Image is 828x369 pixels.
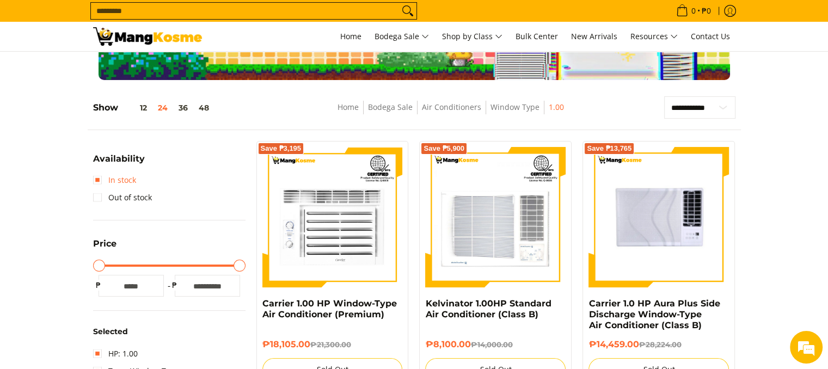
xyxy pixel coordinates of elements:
a: Bulk Center [510,22,563,51]
a: Carrier 1.00 HP Window-Type Air Conditioner (Premium) [262,298,397,319]
a: Resources [625,22,683,51]
h6: ₱8,100.00 [425,339,566,350]
span: ₱ [169,280,180,291]
span: Price [93,239,116,248]
a: HP: 1.00 [93,345,138,362]
a: Bodega Sale [368,102,413,112]
h5: Show [93,102,214,113]
a: Home [338,102,359,112]
del: ₱21,300.00 [310,340,351,349]
img: Bodega Sale Aircon l Mang Kosme: Home Appliances Warehouse Sale Window Type 1.00 | Page 2 [93,27,202,46]
del: ₱28,224.00 [639,340,681,349]
a: In stock [93,171,136,189]
summary: Open [93,239,116,256]
a: New Arrivals [566,22,623,51]
img: Carrier 1.00 HP Window-Type Air Conditioner (Premium) [262,147,403,287]
h6: Selected [93,327,246,337]
a: Kelvinator 1.00HP Standard Air Conditioner (Class B) [425,298,551,319]
button: 36 [173,103,193,112]
span: Save ₱3,195 [261,145,302,152]
a: Window Type [490,102,539,112]
span: 0 [690,7,697,15]
span: 1.00 [549,101,564,114]
span: Contact Us [691,31,730,41]
a: Carrier 1.0 HP Aura Plus Side Discharge Window-Type Air Conditioner (Class B) [588,298,720,330]
a: Air Conditioners [422,102,481,112]
h6: ₱18,105.00 [262,339,403,350]
span: • [673,5,714,17]
button: 24 [152,103,173,112]
h6: ₱14,459.00 [588,339,729,350]
span: New Arrivals [571,31,617,41]
span: Availability [93,155,145,163]
del: ₱14,000.00 [470,340,512,349]
span: Bulk Center [516,31,558,41]
button: Search [399,3,416,19]
a: Shop by Class [437,22,508,51]
a: Out of stock [93,189,152,206]
button: 12 [118,103,152,112]
summary: Open [93,155,145,171]
span: Shop by Class [442,30,502,44]
a: Home [335,22,367,51]
nav: Main Menu [213,22,735,51]
span: ₱0 [700,7,713,15]
span: Home [340,31,361,41]
a: Contact Us [685,22,735,51]
span: Save ₱13,765 [587,145,631,152]
a: Bodega Sale [369,22,434,51]
span: Bodega Sale [375,30,429,44]
span: Save ₱5,900 [424,145,464,152]
span: ₱ [93,280,104,291]
span: Resources [630,30,678,44]
img: Kelvinator 1.00HP Standard Air Conditioner (Class B) [425,147,566,287]
img: Carrier 1.0 HP Aura Plus Side Discharge Window-Type Air Conditioner (Class B) [588,147,729,287]
nav: Breadcrumbs [269,101,631,125]
button: 48 [193,103,214,112]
